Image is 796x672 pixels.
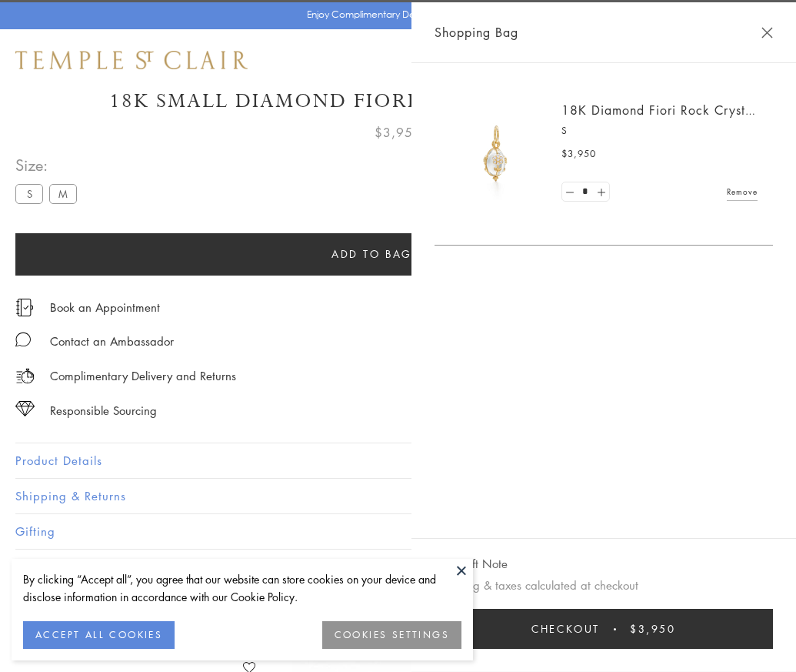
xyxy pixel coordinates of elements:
[15,184,43,203] label: S
[23,570,461,606] div: By clicking “Accept all”, you agree that our website can store cookies on your device and disclos...
[15,299,34,316] img: icon_appointment.svg
[375,122,421,142] span: $3,950
[761,27,773,38] button: Close Shopping Bag
[727,183,758,200] a: Remove
[15,51,248,69] img: Temple St. Clair
[15,332,31,347] img: MessageIcon-01_2.svg
[15,401,35,416] img: icon_sourcing.svg
[531,620,600,637] span: Checkout
[50,299,160,316] a: Book an Appointment
[50,366,236,386] p: Complimentary Delivery and Returns
[15,152,83,178] span: Size:
[15,514,781,549] button: Gifting
[435,609,773,649] button: Checkout $3,950
[50,401,157,420] div: Responsible Sourcing
[15,366,35,386] img: icon_delivery.svg
[593,182,608,202] a: Set quantity to 2
[331,246,412,262] span: Add to bag
[561,123,758,139] p: S
[435,22,518,42] span: Shopping Bag
[15,479,781,513] button: Shipping & Returns
[15,233,728,276] button: Add to bag
[50,332,174,351] div: Contact an Ambassador
[307,7,481,22] p: Enjoy Complimentary Delivery & Returns
[562,182,578,202] a: Set quantity to 0
[322,621,461,649] button: COOKIES SETTINGS
[450,108,542,200] img: P51889-E11FIORI
[15,88,781,115] h1: 18K Small Diamond Fiori Rock Crystal Amulet
[630,620,676,637] span: $3,950
[23,621,175,649] button: ACCEPT ALL COOKIES
[435,554,508,573] button: Add Gift Note
[49,184,77,203] label: M
[561,146,596,162] span: $3,950
[15,443,781,478] button: Product Details
[435,576,773,595] p: Shipping & taxes calculated at checkout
